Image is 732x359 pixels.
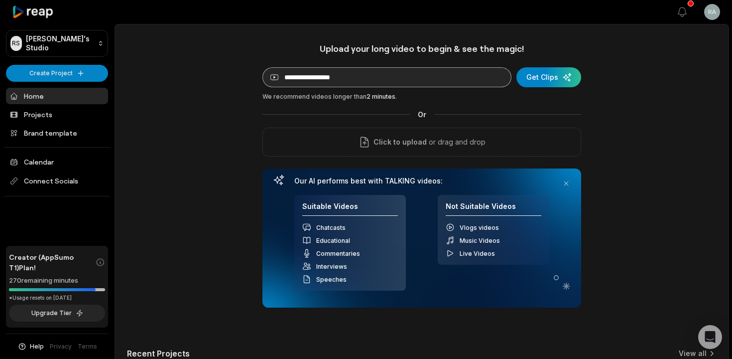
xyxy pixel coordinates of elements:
[373,136,427,148] span: Click to upload
[516,67,581,87] button: Get Clips
[294,177,549,185] h3: Our AI performs best with TALKING videos:
[460,224,499,231] span: Vlogs videos
[6,106,108,123] a: Projects
[6,154,108,170] a: Calendar
[127,349,190,359] h2: Recent Projects
[30,342,44,351] span: Help
[316,250,360,257] span: Commentaries
[17,342,44,351] button: Help
[316,263,347,270] span: Interviews
[26,34,94,52] p: [PERSON_NAME]'s Studio
[427,136,486,148] p: or drag and drop
[6,125,108,141] a: Brand template
[6,172,108,190] span: Connect Socials
[262,43,581,54] h1: Upload your long video to begin & see the magic!
[698,325,722,349] div: Open Intercom Messenger
[9,305,105,322] button: Upgrade Tier
[410,109,434,120] span: Or
[316,237,350,244] span: Educational
[9,276,105,286] div: 270 remaining minutes
[9,294,105,302] div: *Usage resets on [DATE]
[10,36,22,51] div: RS
[50,342,72,351] a: Privacy
[302,202,398,216] h4: Suitable Videos
[6,88,108,104] a: Home
[262,92,581,101] div: We recommend videos longer than .
[366,93,395,100] span: 2 minutes
[679,349,707,359] a: View all
[6,65,108,82] button: Create Project
[9,252,96,273] span: Creator (AppSumo T1) Plan!
[460,250,495,257] span: Live Videos
[316,276,347,283] span: Speeches
[316,224,346,231] span: Chatcasts
[78,342,97,351] a: Terms
[446,202,541,216] h4: Not Suitable Videos
[460,237,500,244] span: Music Videos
